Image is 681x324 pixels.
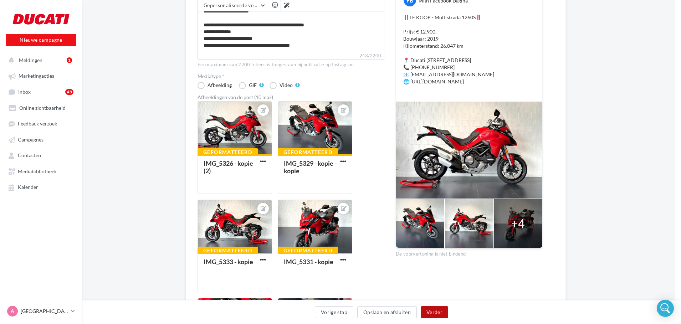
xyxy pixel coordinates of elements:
[204,2,263,8] span: Gepersonaliseerde velden
[18,137,43,143] span: Campagnes
[278,247,338,254] div: Geformatteerd
[18,168,57,174] span: Mediabibliotheek
[198,247,258,254] div: Geformatteerd
[511,215,525,232] div: +4
[6,34,76,46] button: Nieuwe campagne
[357,306,417,318] button: Opslaan en afsluiten
[284,258,333,266] div: IMG_5331 - kopie
[4,180,78,193] a: Kalender
[4,69,78,82] a: Marketingacties
[4,165,78,178] a: Mediabibliotheek
[4,85,78,98] a: Inbox48
[4,133,78,146] a: Campagnes
[403,14,535,92] p: ️‼️TE KOOP - Multistrada 1260S‼️ Prijs: € 12.900,- Bouwjaar: 2019 Kilometerstand: 26.047 km 📍 Duc...
[198,74,384,79] label: Mediatype *
[198,148,258,156] div: Geformatteerd
[249,83,257,88] div: GIF
[204,258,253,266] div: IMG_5333 - kopie
[11,308,14,315] span: A
[4,101,78,114] a: Online zichtbaarheid
[284,159,337,175] div: IMG_5329 - kopie - kopie
[67,57,72,63] div: 1
[4,117,78,130] a: Feedback verzoek
[280,83,293,88] div: Video
[4,149,78,161] a: Contacten
[198,52,384,60] label: 243/2200
[19,105,66,111] span: Online zichtbaarheid
[19,57,42,63] span: Meldingen
[204,159,253,175] div: IMG_5326 - kopie (2)
[421,306,448,318] button: Verder
[21,308,68,315] p: [GEOGRAPHIC_DATA]
[278,148,338,156] div: Geformatteerd
[198,62,384,68] div: Een maximum van 2200 tekens is toegestaan bij publicatie op Instagram.
[18,89,31,95] span: Inbox
[208,83,232,88] div: Afbeelding
[315,306,353,318] button: Vorige stap
[4,53,75,66] button: Meldingen 1
[65,89,73,95] div: 48
[198,95,384,100] div: Afbeeldingen van de post (10 max)
[6,304,76,318] a: A [GEOGRAPHIC_DATA]
[18,153,41,159] span: Contacten
[657,300,674,317] div: Open Intercom Messenger
[19,73,54,79] span: Marketingacties
[18,121,57,127] span: Feedback verzoek
[396,248,543,257] div: De voorvertoning is niet bindend
[18,184,38,190] span: Kalender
